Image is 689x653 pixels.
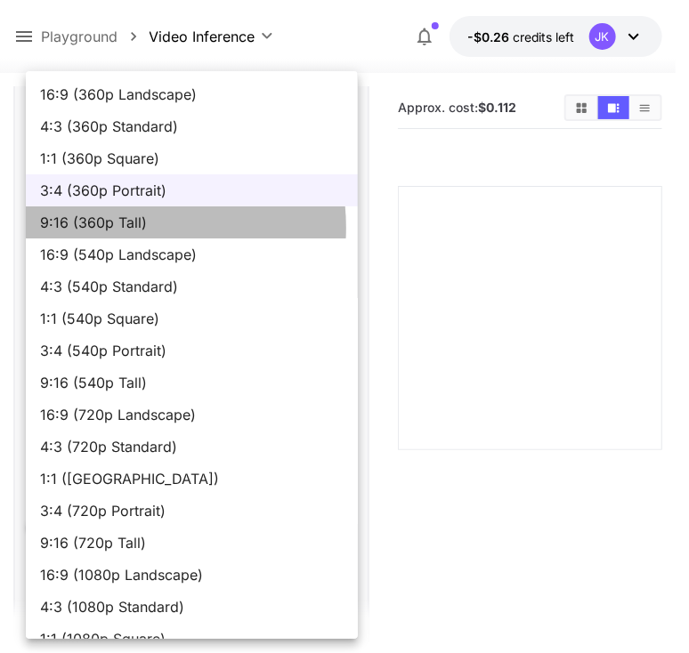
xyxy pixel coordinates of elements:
span: 16:9 (1080p Landscape) [40,564,344,585]
span: 9:16 (540p Tall) [40,372,344,393]
span: 1:1 (1080p Square) [40,628,344,649]
span: 9:16 (720p Tall) [40,532,344,553]
span: 16:9 (720p Landscape) [40,404,344,425]
span: 16:9 (540p Landscape) [40,244,344,265]
span: 4:3 (360p Standard) [40,116,344,137]
span: 4:3 (720p Standard) [40,436,344,457]
span: 9:16 (360p Tall) [40,212,344,233]
iframe: Chat Widget [600,568,689,653]
span: 4:3 (1080p Standard) [40,596,344,617]
span: 1:1 (540p Square) [40,308,344,329]
span: 16:9 (360p Landscape) [40,84,344,105]
span: 4:3 (540p Standard) [40,276,344,297]
span: 3:4 (720p Portrait) [40,500,344,521]
span: 1:1 (360p Square) [40,148,344,169]
span: 1:1 ([GEOGRAPHIC_DATA]) [40,468,344,489]
span: 3:4 (540p Portrait) [40,340,344,361]
span: 3:4 (360p Portrait) [40,180,344,201]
